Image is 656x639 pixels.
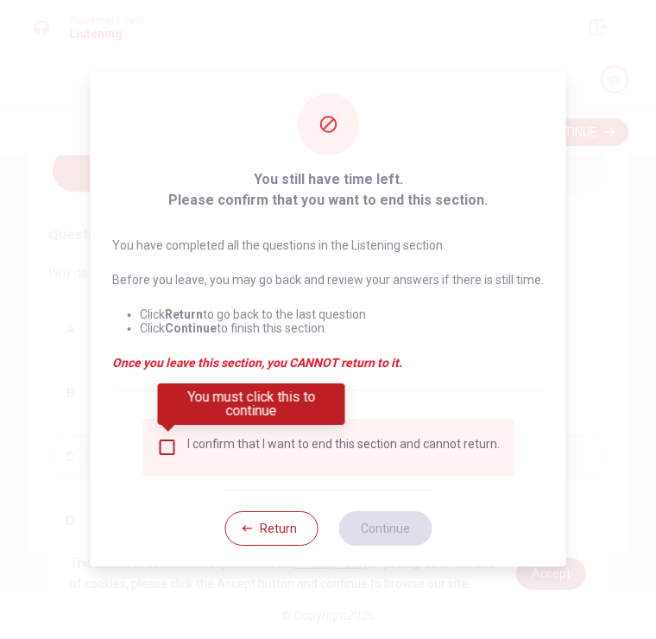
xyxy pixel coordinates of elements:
[112,273,544,287] p: Before you leave, you may go back and review your answers if there is still time.
[112,356,544,370] em: Once you leave this section, you CANNOT return to it.
[165,321,217,335] strong: Continue
[224,511,318,546] button: Return
[156,437,177,458] span: You must click this to continue
[165,307,203,321] strong: Return
[158,383,345,425] div: You must click this to continue
[112,238,544,252] p: You have completed all the questions in the Listening section.
[338,511,432,546] button: Continue
[112,169,544,211] span: You still have time left. Please confirm that you want to end this section.
[140,321,544,335] li: Click to finish this section.
[140,307,544,321] li: Click to go back to the last question
[187,437,500,458] div: I confirm that I want to end this section and cannot return.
